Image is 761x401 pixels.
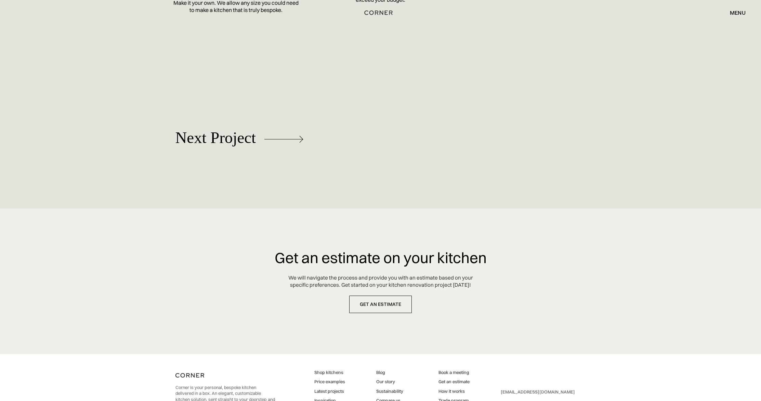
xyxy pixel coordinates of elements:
div: We will navigate the process and provide you with an estimate based on your specific preferences.... [288,274,473,289]
div: menu [723,7,746,18]
a: [EMAIL_ADDRESS][DOMAIN_NAME] [501,389,575,394]
a: Our story [376,379,418,385]
a: Book a meeting [438,370,470,376]
a: Shop kitchens [314,370,353,376]
a: How it works [438,388,470,394]
a: Sustainability [376,388,418,394]
div: Next Project [175,129,256,147]
a: Get an estimate [438,379,470,385]
a: Latest projects [314,388,353,394]
a: Next Project [175,110,386,166]
h3: Get an estimate on your kitchen [275,250,487,266]
div: menu [730,10,746,15]
a: Price examples [314,379,353,385]
a: home [351,8,411,17]
a: get an estimate [349,296,412,313]
a: Blog [376,370,418,376]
